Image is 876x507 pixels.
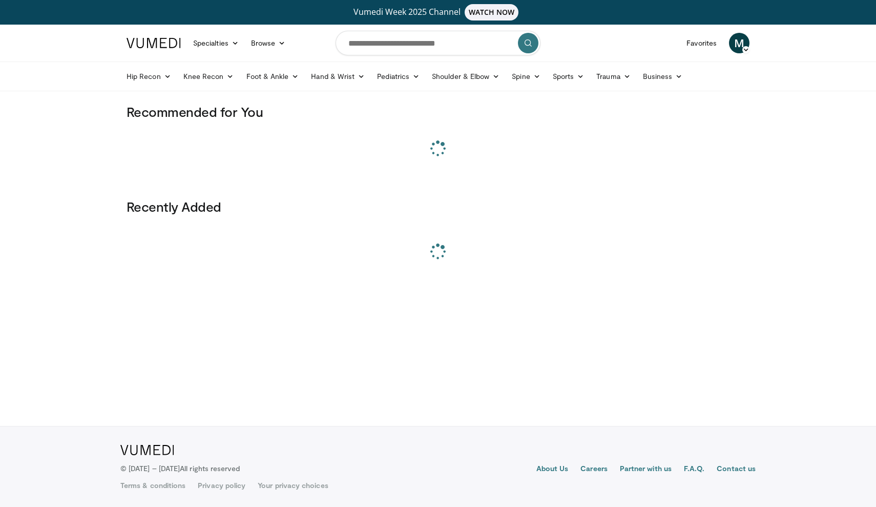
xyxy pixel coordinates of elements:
a: Foot & Ankle [240,66,305,87]
img: VuMedi Logo [127,38,181,48]
a: Knee Recon [177,66,240,87]
a: M [729,33,749,53]
a: Favorites [680,33,723,53]
h3: Recommended for You [127,104,749,120]
a: Spine [506,66,546,87]
input: Search topics, interventions [336,31,540,55]
a: Browse [245,33,292,53]
a: Vumedi Week 2025 ChannelWATCH NOW [128,4,748,21]
img: VuMedi Logo [120,445,174,455]
a: Careers [580,463,608,476]
a: Your privacy choices [258,480,328,491]
a: Partner with us [620,463,672,476]
span: WATCH NOW [465,4,519,21]
a: Terms & conditions [120,480,185,491]
h3: Recently Added [127,198,749,215]
a: Privacy policy [198,480,245,491]
a: Contact us [717,463,756,476]
a: Hip Recon [120,66,177,87]
p: © [DATE] – [DATE] [120,463,240,474]
a: Sports [547,66,591,87]
a: Pediatrics [371,66,426,87]
a: Hand & Wrist [305,66,371,87]
a: Trauma [590,66,637,87]
a: Specialties [187,33,245,53]
a: Business [637,66,689,87]
a: About Us [536,463,569,476]
a: Shoulder & Elbow [426,66,506,87]
a: F.A.Q. [684,463,704,476]
span: All rights reserved [180,464,240,473]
